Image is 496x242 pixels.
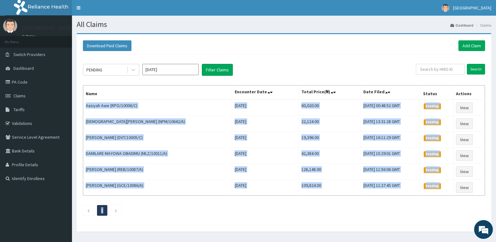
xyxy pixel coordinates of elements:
input: Search [467,64,485,75]
td: [DATE] 00:48:52 GMT [361,100,421,116]
td: Aasiyah Awe (RPO/10006/C) [83,100,232,116]
li: Claims [474,23,491,28]
td: [PERSON_NAME] (REB/10087/A) [83,164,232,180]
td: 60,020.00 [299,100,361,116]
td: [PERSON_NAME] (DVT/10005/C) [83,132,232,148]
td: 22,124.00 [299,116,361,132]
a: Previous page [87,208,90,213]
img: User Image [442,4,449,12]
th: Name [83,85,232,100]
span: We're online! [36,79,86,142]
textarea: Type your message and hit 'Enter' [3,171,119,193]
span: Switch Providers [13,52,45,57]
th: Total Price(₦) [299,85,361,100]
td: [DATE] 11:56:06 GMT [361,164,421,180]
button: Download Paid Claims [83,40,131,51]
span: Claims [13,93,26,99]
div: Chat with us now [33,35,105,43]
td: [DEMOGRAPHIC_DATA][PERSON_NAME] (NPM/10642/A) [83,116,232,132]
div: PENDING [86,67,102,73]
td: [DATE] 15:29:01 GMT [361,148,421,164]
td: [DATE] [232,100,299,116]
span: Pending [424,151,441,157]
a: Add Claim [458,40,485,51]
td: DAMILARE MAYOWA OBADIMU (MLZ/10011/A) [83,148,232,164]
td: [DATE] [232,148,299,164]
td: 19,396.00 [299,132,361,148]
span: [GEOGRAPHIC_DATA] [453,5,491,11]
th: Actions [453,85,485,100]
span: Pending [424,103,441,109]
a: View [456,134,473,145]
td: [PERSON_NAME] (GCE/10086/A) [83,180,232,196]
a: View [456,118,473,129]
img: User Image [3,19,17,33]
input: Select Month and Year [142,64,199,75]
div: Minimize live chat window [103,3,118,18]
a: View [456,150,473,161]
button: Filter Claims [202,64,233,76]
td: 128,148.00 [299,164,361,180]
a: View [456,102,473,113]
input: Search by HMO ID [416,64,465,75]
th: Encounter Date [232,85,299,100]
td: [DATE] [232,180,299,196]
span: Tariffs [13,107,25,112]
td: [DATE] [232,164,299,180]
p: [GEOGRAPHIC_DATA] [22,25,74,31]
span: Pending [424,183,441,189]
img: d_794563401_company_1708531726252_794563401 [12,31,25,47]
span: Pending [424,135,441,141]
a: View [456,182,473,193]
td: [DATE] [232,132,299,148]
a: Next page [115,208,117,213]
td: [DATE] [232,116,299,132]
td: [DATE] 11:27:45 GMT [361,180,421,196]
span: Pending [424,119,441,125]
a: View [456,166,473,177]
th: Date Filed [361,85,421,100]
span: Pending [424,167,441,173]
a: Dashboard [450,23,473,28]
span: Dashboard [13,65,34,71]
td: [DATE] 16:11:29 GMT [361,132,421,148]
th: Status [421,85,453,100]
td: [DATE] 13:31:28 GMT [361,116,421,132]
a: Page 1 is your current page [101,208,103,213]
td: 109,824.00 [299,180,361,196]
h1: All Claims [77,20,491,28]
a: Online [22,34,37,39]
td: 42,384.00 [299,148,361,164]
